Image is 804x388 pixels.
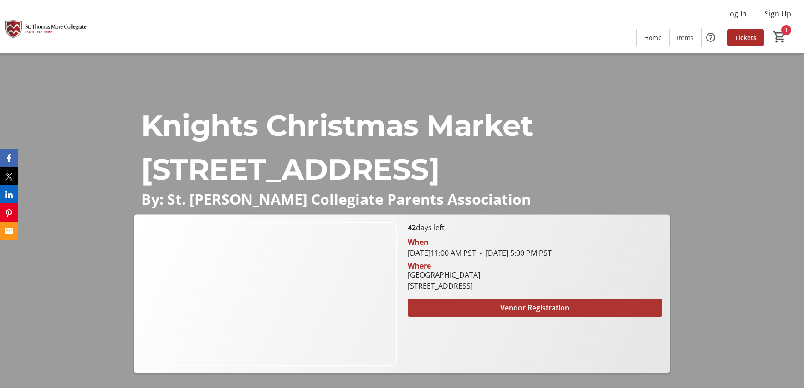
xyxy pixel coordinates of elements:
span: Vendor Registration [500,302,569,313]
button: Help [702,28,720,47]
span: Sign Up [765,8,791,19]
a: Tickets [727,29,764,46]
a: Items [670,29,701,46]
a: Home [637,29,669,46]
p: days left [408,222,662,233]
span: Home [644,33,662,42]
div: When [408,237,429,248]
span: - [476,248,486,258]
img: St. Thomas More Collegiate #2's Logo [5,4,87,49]
p: Knights Christmas Market [STREET_ADDRESS] [141,103,663,191]
span: 42 [408,222,416,233]
div: [STREET_ADDRESS] [408,280,480,291]
span: [DATE] 5:00 PM PST [476,248,552,258]
span: [DATE] 11:00 AM PST [408,248,476,258]
span: Tickets [735,33,757,42]
button: Vendor Registration [408,299,662,317]
div: Where [408,262,431,269]
img: Campaign CTA Media Photo [142,222,396,366]
span: Items [677,33,694,42]
p: By: St. [PERSON_NAME] Collegiate Parents Association [141,191,663,207]
button: Log In [719,6,754,21]
button: Cart [771,29,788,45]
div: [GEOGRAPHIC_DATA] [408,269,480,280]
button: Sign Up [758,6,799,21]
span: Log In [726,8,747,19]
